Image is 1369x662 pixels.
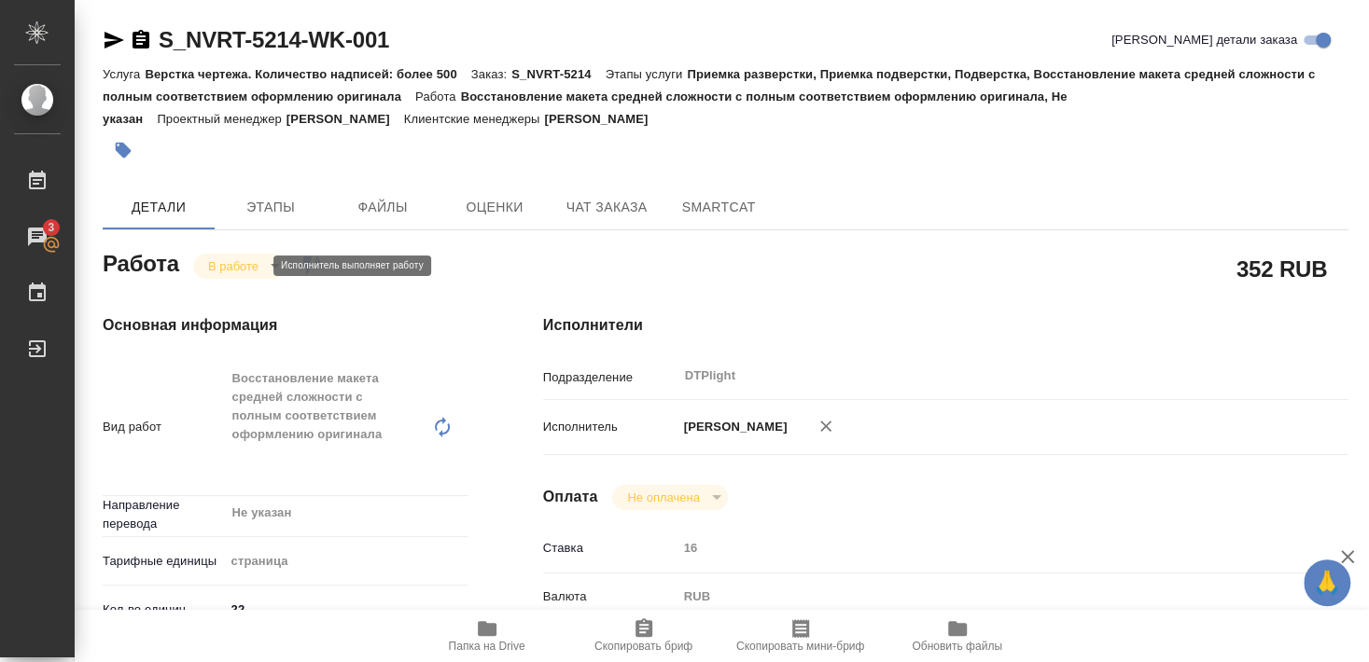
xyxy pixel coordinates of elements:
h4: Оплата [543,486,598,508]
h2: Работа [103,245,179,279]
span: SmartCat [674,196,763,219]
span: 🙏 [1311,563,1343,602]
p: Тарифные единицы [103,552,225,571]
input: ✎ Введи что-нибудь [225,596,468,623]
p: [PERSON_NAME] [678,418,788,436]
p: Приемка разверстки, Приемка подверстки, Подверстка, Восстановление макета средней сложности с пол... [103,67,1315,103]
span: Этапы [226,196,315,219]
span: Чат заказа [562,196,651,219]
button: Добавить тэг [103,130,144,171]
button: Не оплачена [622,490,705,505]
button: Скопировать бриф [566,610,722,662]
span: Файлы [338,196,427,219]
button: 🙏 [1304,559,1350,606]
button: Скопировать ссылку [130,29,152,51]
a: 3 [5,214,70,260]
h2: 352 RUB [1236,253,1327,284]
span: Оценки [450,196,539,219]
span: Скопировать мини-бриф [736,640,864,653]
p: [PERSON_NAME] [286,112,404,126]
button: Скопировать ссылку для ЯМессенджера [103,29,125,51]
p: Клиентские менеджеры [404,112,545,126]
p: Ставка [543,539,678,558]
span: Обновить файлы [912,640,1002,653]
p: [PERSON_NAME] [544,112,662,126]
a: S_NVRT-5214-WK-001 [159,27,389,52]
h4: Исполнители [543,314,1348,337]
span: 3 [36,218,65,237]
p: Восстановление макета средней сложности с полным соответствием оформлению оригинала, Не указан [103,90,1067,126]
button: Папка на Drive [409,610,566,662]
p: Кол-во единиц [103,600,225,619]
span: Скопировать бриф [594,640,692,653]
p: Исполнитель [543,418,678,436]
div: страница [225,545,468,577]
span: Папка на Drive [449,640,525,653]
h4: Основная информация [103,314,468,337]
button: Обновить файлы [879,610,1036,662]
p: Верстка чертежа. Количество надписей: более 500 [145,67,470,81]
p: Работа [415,90,461,103]
p: Заказ: [471,67,511,81]
p: Вид работ [103,418,225,436]
button: Удалить исполнителя [805,406,846,447]
div: В работе [193,254,286,279]
span: Детали [114,196,203,219]
div: В работе [612,485,727,510]
p: Валюта [543,587,678,606]
div: RUB [678,581,1281,613]
p: Услуга [103,67,145,81]
button: В работе [203,258,264,274]
p: Направление перевода [103,496,225,533]
p: Этапы услуги [606,67,688,81]
p: S_NVRT-5214 [511,67,605,81]
span: [PERSON_NAME] детали заказа [1111,31,1297,49]
p: Проектный менеджер [157,112,286,126]
p: Подразделение [543,368,678,387]
input: Пустое поле [678,534,1281,561]
button: Скопировать мини-бриф [722,610,879,662]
